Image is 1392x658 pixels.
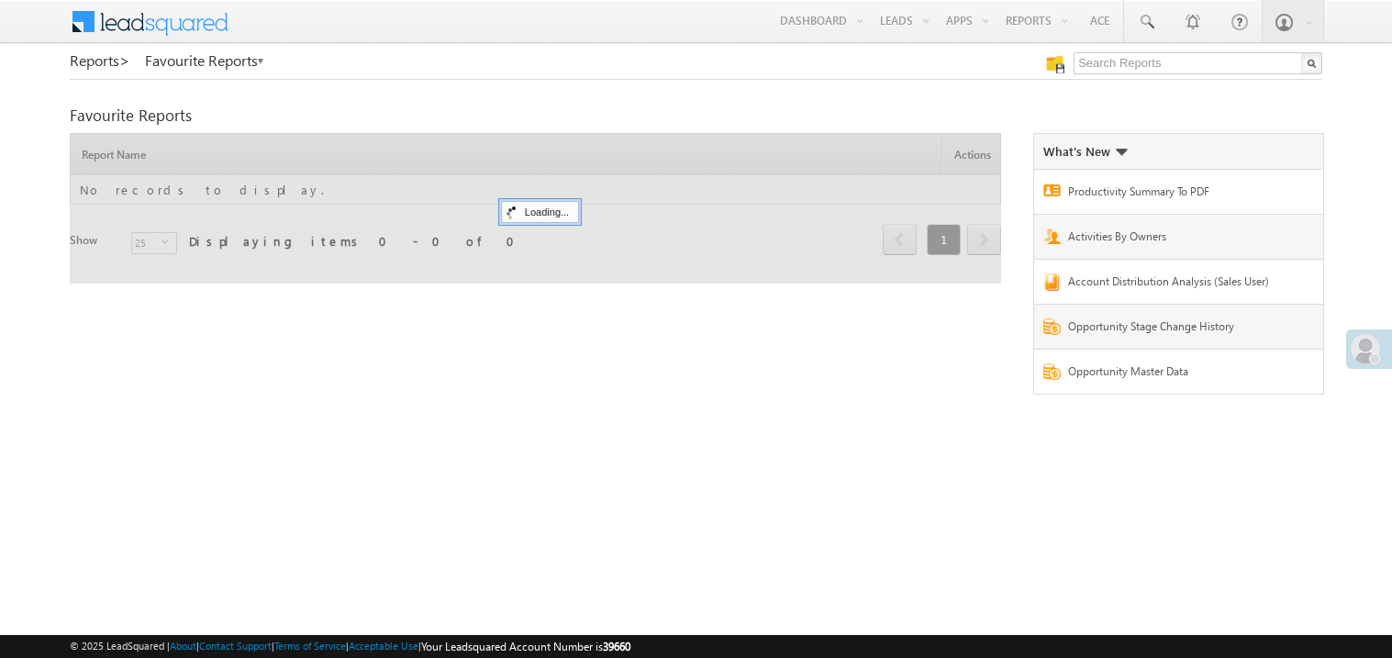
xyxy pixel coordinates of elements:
[603,640,630,653] span: 39660
[199,640,272,652] a: Contact Support
[1068,363,1283,385] a: Opportunity Master Data
[1115,149,1128,156] img: What's new
[70,52,130,69] a: Reports>
[349,640,418,652] a: Acceptable Use
[1043,229,1061,244] img: Report
[1043,143,1128,160] div: What's New
[1043,318,1061,335] img: Report
[1046,55,1064,73] img: Manage all your saved reports!
[170,640,196,652] a: About
[1043,184,1061,196] img: Report
[1068,318,1283,340] a: Opportunity Stage Change History
[70,638,630,655] span: © 2025 LeadSquared | | | | |
[1068,229,1283,250] a: Activities By Owners
[119,50,130,71] span: >
[1074,52,1322,74] input: Search Reports
[145,52,265,69] a: Favourite Reports
[501,201,579,223] div: Loading...
[1043,363,1061,380] img: Report
[1043,273,1061,291] img: Report
[1068,273,1283,295] a: Account Distribution Analysis (Sales User)
[1068,184,1283,205] a: Productivity Summary To PDF
[274,640,346,652] a: Terms of Service
[70,107,1322,124] div: Favourite Reports
[421,640,630,653] span: Your Leadsquared Account Number is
